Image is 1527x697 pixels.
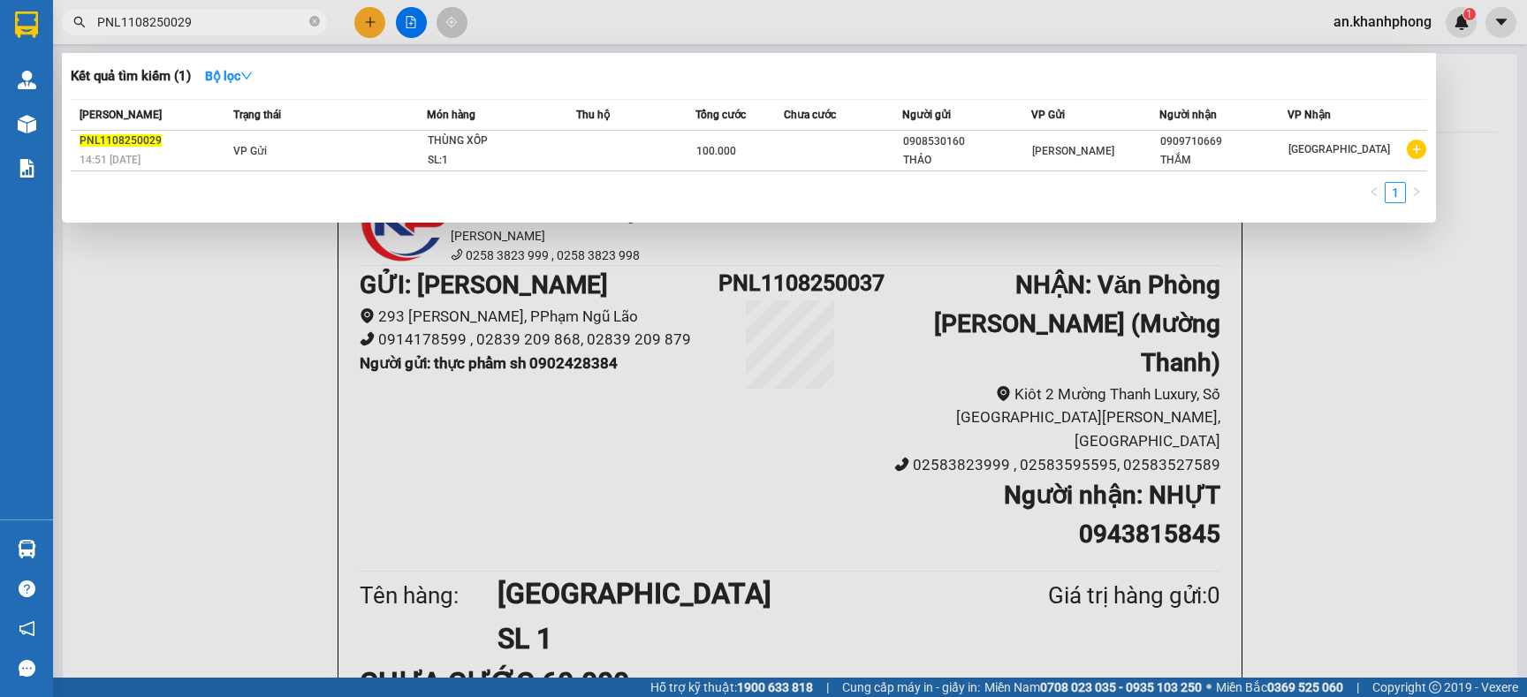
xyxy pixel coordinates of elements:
span: VP Gửi [233,145,267,157]
h3: Kết quả tìm kiếm ( 1 ) [71,67,191,86]
span: close-circle [309,16,320,27]
span: [PERSON_NAME] [80,109,162,121]
img: warehouse-icon [18,540,36,558]
span: notification [19,620,35,637]
button: left [1364,182,1385,203]
span: message [19,660,35,677]
div: THẢO [903,151,1029,170]
img: logo-vxr [15,11,38,38]
span: plus-circle [1407,140,1426,159]
span: Chưa cước [784,109,836,121]
b: [DOMAIN_NAME] [201,67,296,81]
span: close-circle [309,14,320,31]
span: Món hàng [427,109,475,121]
div: THẮM [1160,151,1287,170]
div: THÙNG XỐP [428,132,560,151]
span: question-circle [19,580,35,597]
span: search [73,16,86,28]
span: left [1369,186,1379,197]
button: Bộ lọcdown [191,62,267,90]
div: 0908530160 [903,133,1029,151]
img: logo.jpg [22,22,110,110]
strong: Bộ lọc [205,69,253,83]
img: logo.jpg [245,22,287,64]
li: Next Page [1406,182,1427,203]
span: Trạng thái [233,109,281,121]
span: Tổng cước [695,109,746,121]
button: right [1406,182,1427,203]
input: Tìm tên, số ĐT hoặc mã đơn [97,12,306,32]
span: [PERSON_NAME] [1032,145,1114,157]
span: 14:51 [DATE] [80,154,141,166]
a: 1 [1386,183,1405,202]
span: Thu hộ [576,109,610,121]
span: VP Nhận [1288,109,1331,121]
span: [GEOGRAPHIC_DATA] [1288,143,1390,155]
li: (c) 2017 [201,84,296,106]
img: solution-icon [18,159,36,178]
li: Previous Page [1364,182,1385,203]
li: 1 [1385,182,1406,203]
b: BIÊN NHẬN GỬI HÀNG [143,26,199,140]
span: Người nhận [1159,109,1217,121]
span: VP Gửi [1031,109,1065,121]
div: 0909710669 [1160,133,1287,151]
div: SL: 1 [428,151,560,170]
span: down [240,70,253,82]
span: 100.000 [696,145,736,157]
img: warehouse-icon [18,71,36,89]
span: right [1411,186,1422,197]
span: Người gửi [902,109,951,121]
span: PNL1108250029 [80,134,162,147]
img: warehouse-icon [18,115,36,133]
